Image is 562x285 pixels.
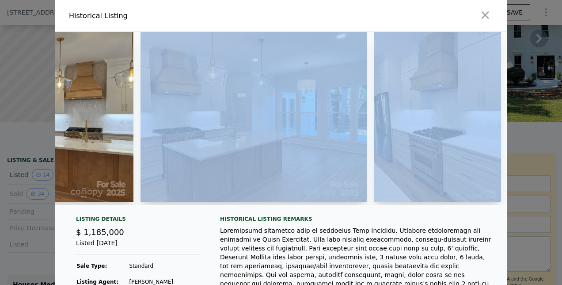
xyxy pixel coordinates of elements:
strong: Listing Agent: [76,279,118,285]
strong: Sale Type: [76,263,107,269]
div: Historical Listing [69,11,277,21]
td: Standard [129,262,174,270]
div: Listed [DATE] [76,239,199,255]
div: Historical Listing remarks [220,216,493,223]
span: $ 1,185,000 [76,227,124,237]
div: Listing Details [76,216,199,226]
img: Property Img [140,32,367,202]
img: Property Img [374,32,501,202]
